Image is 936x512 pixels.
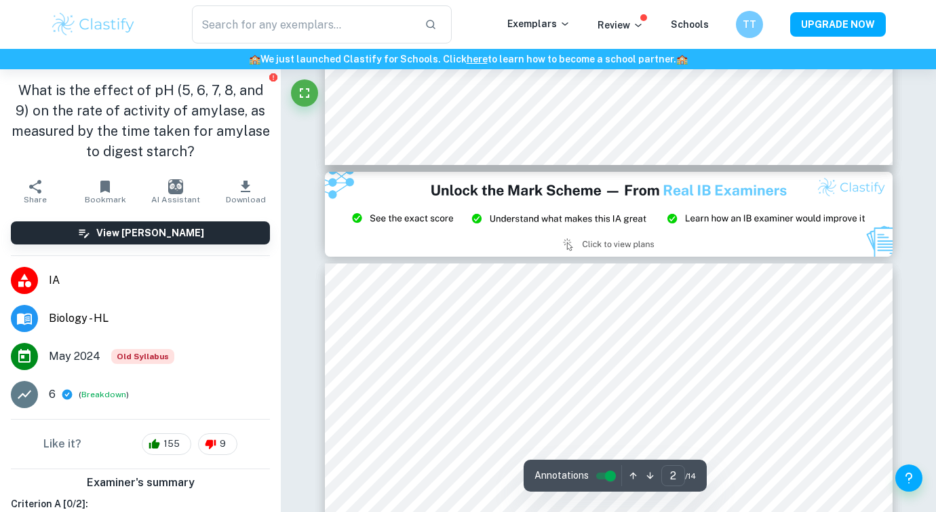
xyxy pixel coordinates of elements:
h6: Like it? [43,436,81,452]
div: 9 [198,433,237,455]
span: Bookmark [85,195,126,204]
span: 155 [156,437,187,451]
span: AI Assistant [151,195,200,204]
a: Schools [671,19,709,30]
span: IA [49,272,270,289]
span: May 2024 [49,348,100,365]
button: Download [211,172,281,211]
h6: Criterion A [ 0 / 2 ]: [11,496,270,511]
span: 9 [212,437,233,451]
button: TT [736,11,763,38]
input: Search for any exemplars... [192,5,414,43]
p: 6 [49,386,56,403]
span: / 14 [685,470,696,482]
h6: TT [742,17,758,32]
button: Bookmark [71,172,141,211]
span: Biology - HL [49,310,270,327]
span: 🏫 [249,54,260,65]
button: View [PERSON_NAME] [11,221,270,244]
span: Old Syllabus [111,349,174,364]
button: Breakdown [81,388,126,401]
span: ( ) [79,388,129,401]
button: UPGRADE NOW [790,12,886,37]
h6: View [PERSON_NAME] [96,225,204,240]
span: Share [24,195,47,204]
h6: Examiner's summary [5,475,275,491]
img: Ad [325,172,893,257]
span: Download [226,195,266,204]
span: Annotations [534,469,589,483]
img: AI Assistant [168,179,183,194]
button: AI Assistant [140,172,211,211]
p: Review [598,18,644,33]
button: Fullscreen [291,79,318,107]
h6: We just launched Clastify for Schools. Click to learn how to become a school partner. [3,52,933,67]
div: Starting from the May 2025 session, the Biology IA requirements have changed. It's OK to refer to... [111,349,174,364]
button: Help and Feedback [895,464,922,492]
span: 🏫 [676,54,688,65]
button: Report issue [268,72,278,82]
p: Exemplars [507,16,570,31]
img: Clastify logo [50,11,136,38]
h1: What is the effect of pH (5, 6, 7, 8, and 9) on the rate of activity of amylase, as measured by t... [11,80,270,162]
div: 155 [142,433,191,455]
a: here [467,54,488,65]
